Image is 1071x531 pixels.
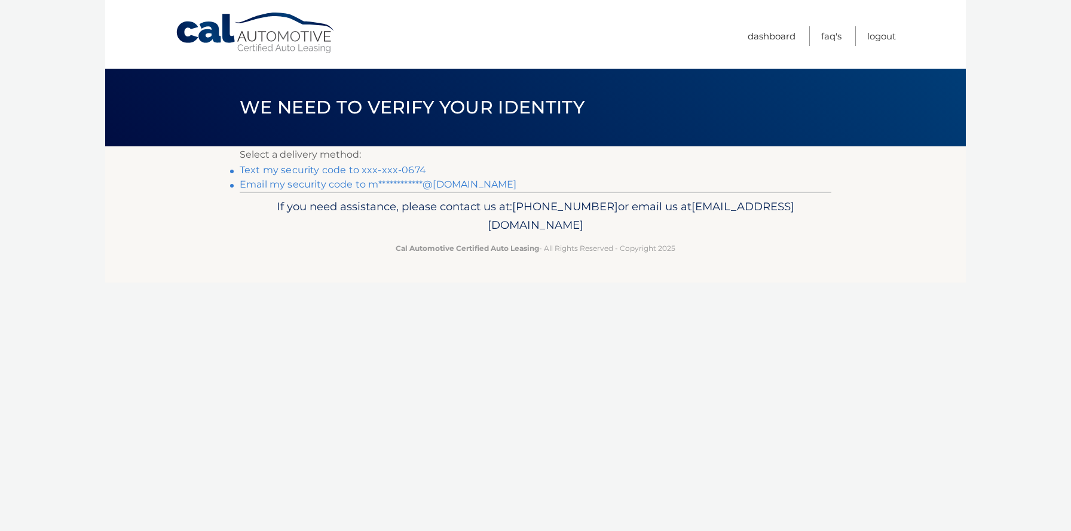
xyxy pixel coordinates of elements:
[240,164,426,176] a: Text my security code to xxx-xxx-0674
[867,26,896,46] a: Logout
[512,199,618,213] span: [PHONE_NUMBER]
[748,26,795,46] a: Dashboard
[247,242,824,254] p: - All Rights Reserved - Copyright 2025
[247,197,824,235] p: If you need assistance, please contact us at: or email us at
[175,12,336,54] a: Cal Automotive
[240,96,585,118] span: We need to verify your identity
[396,244,539,253] strong: Cal Automotive Certified Auto Leasing
[240,146,831,163] p: Select a delivery method:
[821,26,841,46] a: FAQ's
